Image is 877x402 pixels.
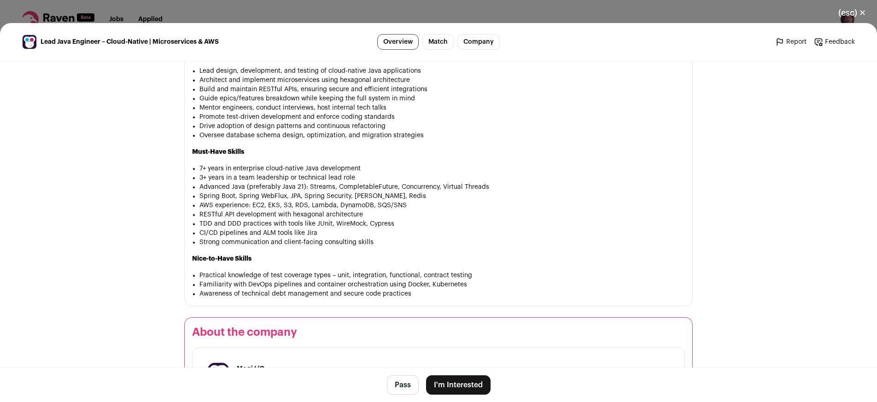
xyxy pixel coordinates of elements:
li: Awareness of technical debt management and secure code practices [199,289,685,298]
img: 2c89d135e304df1eb56233b777483661895d12b486ad3478cd5471b5d295893f.png [208,363,229,384]
li: Strong communication and client-facing consulting skills [199,238,685,247]
li: TDD and DDD practices with tools like JUnit, WireMock, Cypress [199,219,685,228]
li: Spring Boot, Spring WebFlux, JPA, Spring Security, [PERSON_NAME], Redis [199,192,685,201]
a: Company [457,34,500,50]
li: AWS experience: EC2, EKS, S3, RDS, Lambda, DynamoDB, SQS/SNS [199,201,685,210]
img: 2c89d135e304df1eb56233b777483661895d12b486ad3478cd5471b5d295893f.png [23,35,36,49]
li: RESTful API development with hexagonal architecture [199,210,685,219]
li: Advanced Java (preferably Java 21): Streams, CompletableFuture, Concurrency, Virtual Threads [199,182,685,192]
button: I'm Interested [426,375,491,395]
li: Drive adoption of design patterns and continuous refactoring [199,122,685,131]
h2: About the company [192,325,685,340]
a: Report [775,37,807,47]
a: Match [422,34,454,50]
a: Overview [377,34,419,50]
li: Mentor engineers, conduct interviews, host internal tech talks [199,103,685,112]
strong: Must-Have Skills [192,149,244,155]
li: 7+ years in enterprise cloud-native Java development [199,164,685,173]
li: Build and maintain RESTful APIs, ensuring secure and efficient integrations [199,85,685,94]
strong: Nice-to-Have Skills [192,256,251,262]
a: Feedback [814,37,855,47]
li: Oversee database schema design, optimization, and migration strategies [199,131,685,140]
li: Promote test-driven development and enforce coding standards [199,112,685,122]
li: Familiarity with DevOps pipelines and container orchestration using Docker, Kubernetes [199,280,685,289]
li: Guide epics/features breakdown while keeping the full system in mind [199,94,685,103]
button: Close modal [827,3,877,23]
li: Practical knowledge of test coverage types – unit, integration, functional, contract testing [199,271,685,280]
h1: Mogi I/O [237,364,288,373]
li: Architect and implement microservices using hexagonal architecture [199,76,685,85]
button: Pass [387,375,419,395]
span: Lead Java Engineer – Cloud-Native | Microservices & AWS [41,37,219,47]
li: Lead design, development, and testing of cloud-native Java applications [199,66,685,76]
li: CI/CD pipelines and ALM tools like Jira [199,228,685,238]
li: 3+ years in a team leadership or technical lead role [199,173,685,182]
